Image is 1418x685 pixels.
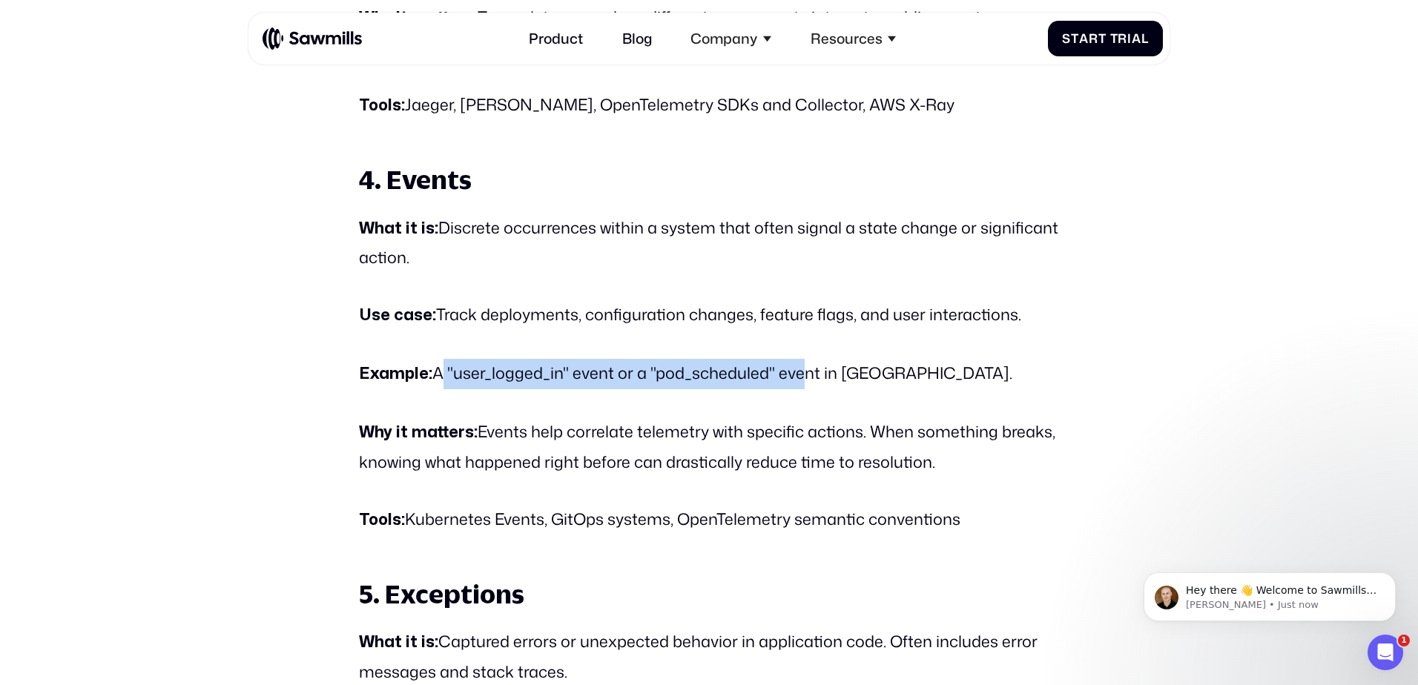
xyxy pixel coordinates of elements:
strong: Example: [359,366,432,382]
p: Message from Winston, sent Just now [65,57,256,70]
div: Resources [811,30,883,47]
iframe: Intercom notifications message [1121,541,1418,645]
strong: Tools: [359,512,405,528]
strong: 5. Exceptions [359,579,524,609]
strong: Use case: [359,308,436,323]
div: Company [680,19,782,58]
span: r [1118,31,1127,46]
span: Hey there 👋 Welcome to Sawmills. The smart telemetry management platform that solves cost, qualit... [65,43,255,128]
strong: Why it matters: [359,10,478,26]
p: Traces let you see how different components interact, enabling you to optimize performance and re... [359,3,1059,62]
strong: What it is: [359,635,438,650]
span: S [1062,31,1071,46]
div: Resources [799,19,906,58]
span: 1 [1398,635,1410,646]
p: Events help correlate telemetry with specific actions. When something breaks, knowing what happen... [359,417,1059,476]
p: A "user_logged_in" event or a "pod_scheduled" event in [GEOGRAPHIC_DATA]. [359,359,1059,389]
span: t [1098,31,1107,46]
a: StartTrial [1048,21,1163,57]
strong: Tools: [359,98,405,113]
iframe: Intercom live chat [1368,635,1403,670]
p: Jaeger, [PERSON_NAME], OpenTelemetry SDKs and Collector, AWS X-Ray [359,90,1059,121]
p: Kubernetes Events, GitOps systems, OpenTelemetry semantic conventions [359,505,1059,535]
span: a [1079,31,1089,46]
span: a [1132,31,1141,46]
span: T [1110,31,1118,46]
a: Product [518,19,594,58]
p: Track deployments, configuration changes, feature flags, and user interactions. [359,300,1059,331]
strong: 4. Events [359,165,472,194]
span: r [1089,31,1098,46]
strong: Why it matters: [359,425,478,440]
span: t [1071,31,1079,46]
span: l [1141,31,1149,46]
strong: What it is: [359,221,438,236]
div: Company [690,30,757,47]
a: Blog [612,19,663,58]
span: i [1127,31,1132,46]
p: Discrete occurrences within a system that often signal a state change or significant action. [359,214,1059,272]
